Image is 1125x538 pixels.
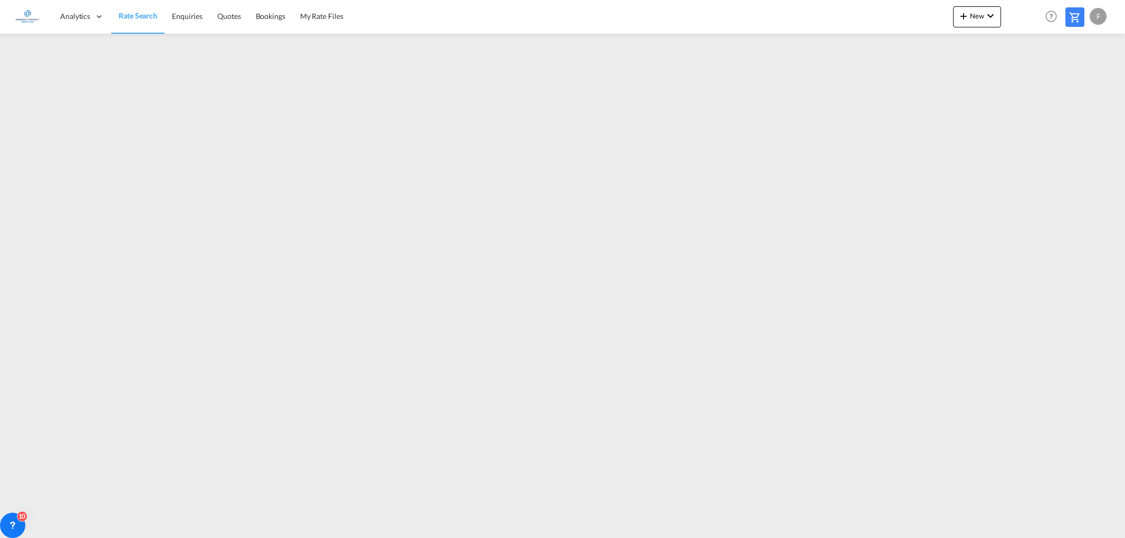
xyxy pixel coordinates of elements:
button: icon-plus 400-fgNewicon-chevron-down [953,6,1001,27]
span: Help [1042,7,1060,25]
span: Rate Search [119,11,157,20]
img: e1326340b7c511ef854e8d6a806141ad.jpg [16,5,40,28]
span: Bookings [256,12,285,21]
span: Enquiries [172,12,203,21]
span: My Rate Files [300,12,343,21]
div: F [1090,8,1107,25]
span: Quotes [217,12,241,21]
md-icon: icon-plus 400-fg [957,9,970,22]
span: New [957,12,997,20]
span: Analytics [60,11,90,22]
div: Help [1042,7,1065,26]
md-icon: icon-chevron-down [984,9,997,22]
